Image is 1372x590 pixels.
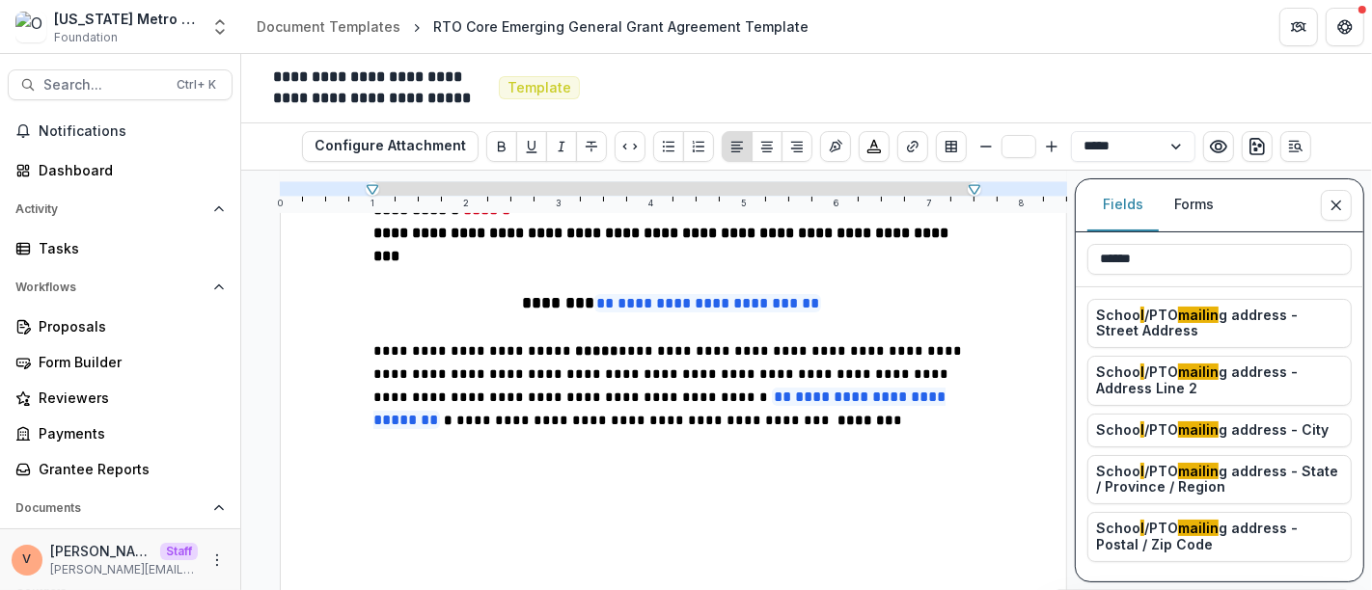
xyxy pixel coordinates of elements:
[722,131,753,162] button: Align Left
[8,194,233,225] button: Open Activity
[8,310,233,342] a: Proposals
[302,131,479,162] button: Configure Attachment
[859,131,890,162] button: Choose font color
[206,8,233,46] button: Open entity switcher
[54,9,199,29] div: [US_STATE] Metro Planning Workflow Sandbox
[249,13,816,40] nav: breadcrumb
[1159,178,1229,231] button: Forms
[1087,512,1352,562] button: School/PTOmailing address - Postal / Zip Code
[897,131,928,162] button: Create link
[257,16,400,37] div: Document Templates
[508,80,571,96] span: Template
[615,131,645,162] button: Code
[8,493,233,523] button: Open Documents
[1040,135,1063,158] button: Bigger
[486,131,517,162] button: Bold
[1140,421,1144,438] mark: l
[39,316,217,336] div: Proposals
[1279,8,1318,46] button: Partners
[752,131,782,162] button: Align Center
[8,417,233,449] a: Payments
[8,116,233,147] button: Notifications
[50,561,198,578] p: [PERSON_NAME][EMAIL_ADDRESS][DOMAIN_NAME]
[39,459,217,479] div: Grantee Reports
[39,160,217,180] div: Dashboard
[206,549,229,572] button: More
[1140,307,1144,323] mark: l
[1096,422,1329,439] span: Schoo /PTO g address - City
[1087,356,1352,406] button: School/PTOmailing address - Address Line 2
[8,272,233,303] button: Open Workflows
[173,74,220,95] div: Ctrl + K
[15,281,206,294] span: Workflows
[39,388,217,408] div: Reviewers
[15,12,46,42] img: Oregon Metro Planning Workflow Sandbox
[39,238,217,258] div: Tasks
[8,382,233,414] a: Reviewers
[1096,464,1343,496] span: Schoo /PTO g address - State / Province / Region
[1096,364,1343,397] span: Schoo /PTO g address - Address Line 2
[1203,131,1234,162] button: Preview preview-doc.pdf
[782,131,812,162] button: Align Right
[8,154,233,186] a: Dashboard
[546,131,577,162] button: Italicize
[1321,190,1352,221] button: Close sidebar
[516,131,547,162] button: Underline
[936,131,967,162] button: Insert Table
[8,232,233,264] a: Tasks
[39,123,225,140] span: Notifications
[1096,521,1343,553] span: Schoo /PTO g address - Postal / Zip Code
[23,553,32,566] div: Venkat
[15,501,206,515] span: Documents
[39,352,217,372] div: Form Builder
[653,131,684,162] button: Bullet List
[43,77,165,94] span: Search...
[15,202,206,216] span: Activity
[974,135,998,158] button: Smaller
[1087,178,1159,231] button: Fields
[1280,131,1311,162] button: Open Editor Sidebar
[1140,520,1144,536] mark: l
[160,543,198,560] p: Staff
[8,69,233,100] button: Search...
[1140,363,1144,380] mark: l
[683,131,714,162] button: Ordered List
[8,453,233,485] a: Grantee Reports
[576,131,607,162] button: Strike
[39,423,217,443] div: Payments
[8,346,233,378] a: Form Builder
[1326,8,1364,46] button: Get Help
[1242,131,1273,162] button: download-word
[433,16,809,37] div: RTO Core Emerging General Grant Agreement Template
[1087,414,1352,447] button: School/PTOmailing address - City
[1087,299,1352,349] button: School/PTOmailing address - Street Address
[1178,520,1219,536] mark: mailin
[1178,421,1219,438] mark: mailin
[1178,363,1219,380] mark: mailin
[1087,455,1352,505] button: School/PTOmailing address - State / Province / Region
[1140,463,1144,479] mark: l
[1096,308,1343,340] span: Schoo /PTO g address - Street Address
[50,541,152,561] p: [PERSON_NAME]
[820,131,851,162] button: Insert Signature
[54,29,118,46] span: Foundation
[1178,463,1219,479] mark: mailin
[1178,307,1219,323] mark: mailin
[249,13,408,40] a: Document Templates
